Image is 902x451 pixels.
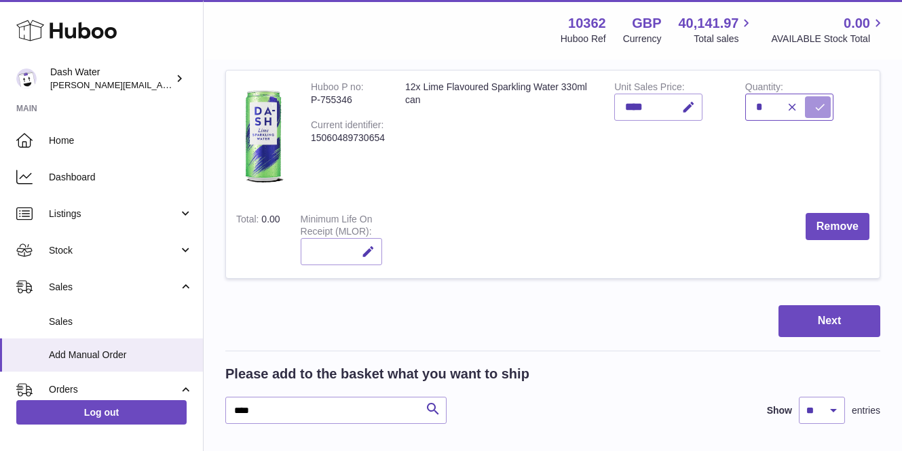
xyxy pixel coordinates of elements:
[236,214,261,228] label: Total
[311,94,385,106] div: P-755346
[49,208,178,220] span: Listings
[225,365,529,383] h2: Please add to the basket what you want to ship
[678,14,738,33] span: 40,141.97
[568,14,606,33] strong: 10362
[771,14,886,45] a: 0.00 AVAILABLE Stock Total
[301,214,373,241] label: Minimum Life On Receipt (MLOR)
[844,14,870,33] span: 0.00
[778,305,880,337] button: Next
[806,213,869,241] button: Remove
[311,119,383,134] div: Current identifier
[50,66,172,92] div: Dash Water
[311,81,364,96] div: Huboo P no
[852,404,880,417] span: entries
[771,33,886,45] span: AVAILABLE Stock Total
[49,134,193,147] span: Home
[49,171,193,184] span: Dashboard
[49,383,178,396] span: Orders
[623,33,662,45] div: Currency
[49,244,178,257] span: Stock
[16,400,187,425] a: Log out
[632,14,661,33] strong: GBP
[745,81,783,96] label: Quantity
[16,68,37,89] img: james@dash-water.com
[614,81,684,96] label: Unit Sales Price
[767,404,792,417] label: Show
[311,132,385,144] div: 15060489730654
[261,214,280,224] span: 0.00
[49,315,193,328] span: Sales
[236,81,290,189] img: 12x Lime Flavoured Sparkling Water 330ml can
[561,33,606,45] div: Huboo Ref
[395,71,604,203] td: 12x Lime Flavoured Sparkling Water 330ml can
[50,79,272,90] span: [PERSON_NAME][EMAIL_ADDRESS][DOMAIN_NAME]
[678,14,754,45] a: 40,141.97 Total sales
[694,33,754,45] span: Total sales
[49,349,193,361] span: Add Manual Order
[49,281,178,294] span: Sales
